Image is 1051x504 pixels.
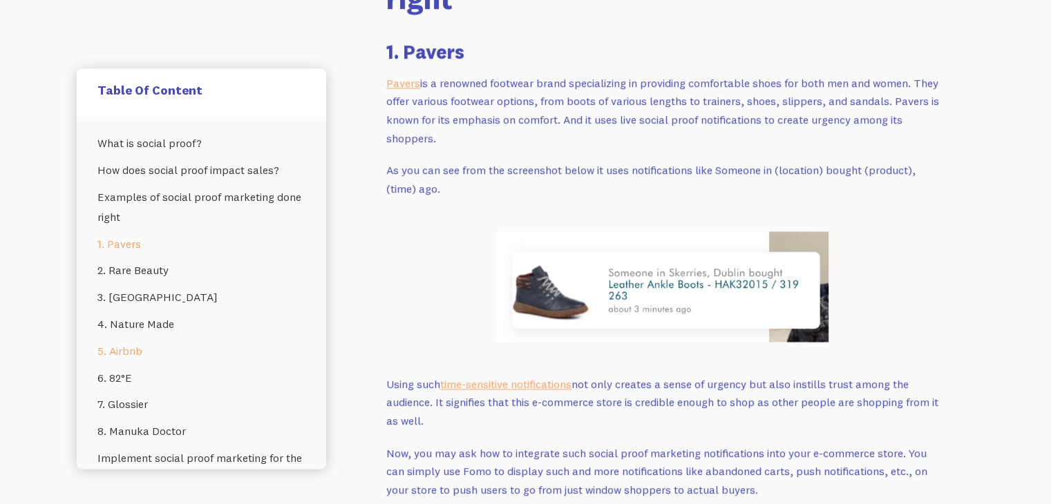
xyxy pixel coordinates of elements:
a: What is social proof? [97,130,305,157]
a: 4. Nature Made [97,311,305,338]
a: 8. Manuka Doctor [97,418,305,445]
a: 2. Rare Beauty [97,258,305,284]
p: Using such not only creates a sense of urgency but also instills trust among the audience. It sig... [386,375,939,430]
a: 1. Pavers [97,231,305,258]
a: 6. 82°E [97,365,305,392]
a: Examples of social proof marketing done right [97,184,305,231]
a: 3. [GEOGRAPHIC_DATA] [97,284,305,311]
a: Implement social proof marketing for the win! [97,445,305,492]
img: Social proof notification [497,231,829,342]
a: Pavers [386,76,420,90]
a: 5. Airbnb [97,338,305,365]
a: time-sensitive notifications [440,377,571,391]
p: Now, you may ask how to integrate such social proof marketing notifications into your e-commerce ... [386,444,939,499]
h3: 1. Pavers [386,38,939,65]
p: As you can see from the screenshot below it uses notifications like Someone in (location) bought ... [386,161,939,197]
a: 7. Glossier [97,391,305,418]
a: How does social proof impact sales? [97,157,305,184]
h5: Table Of Content [97,83,305,99]
p: is a renowned footwear brand specializing in providing comfortable shoes for both men and women. ... [386,74,939,148]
